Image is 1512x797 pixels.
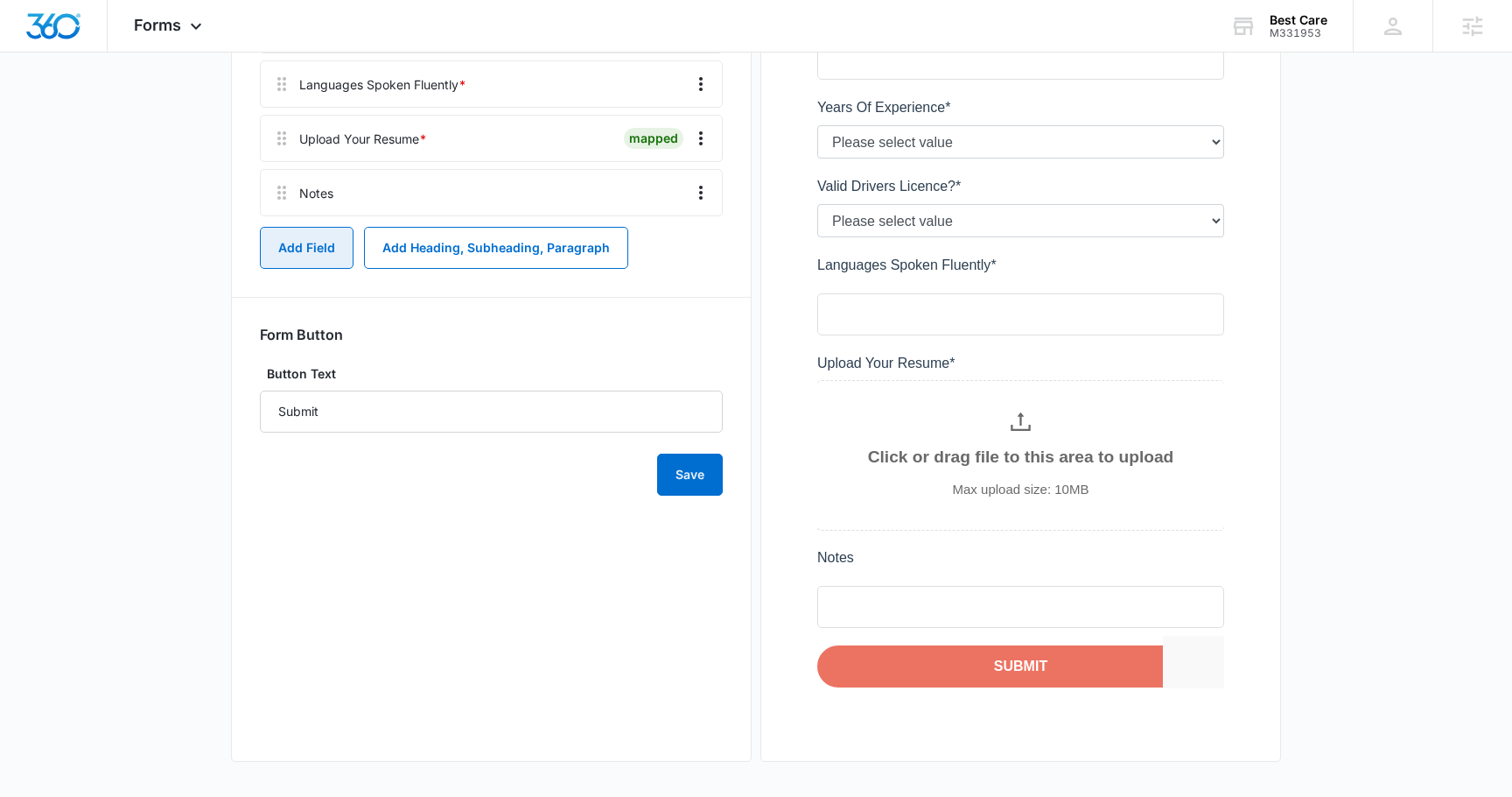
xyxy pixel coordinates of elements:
[299,130,427,148] div: Upload Your Resume
[624,128,683,149] div: mapped
[657,454,723,496] button: Save
[687,70,715,98] button: Overflow Menu
[260,364,723,384] label: Button Text
[1270,13,1327,27] div: account name
[260,227,353,269] button: Add Field
[134,16,181,34] span: Forms
[687,179,715,207] button: Overflow Menu
[299,75,466,94] div: Languages Spoken Fluently
[1270,27,1327,39] div: account id
[687,124,715,152] button: Overflow Menu
[260,326,343,343] h3: Form Button
[299,184,333,202] div: Notes
[364,227,628,269] button: Add Heading, Subheading, Paragraph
